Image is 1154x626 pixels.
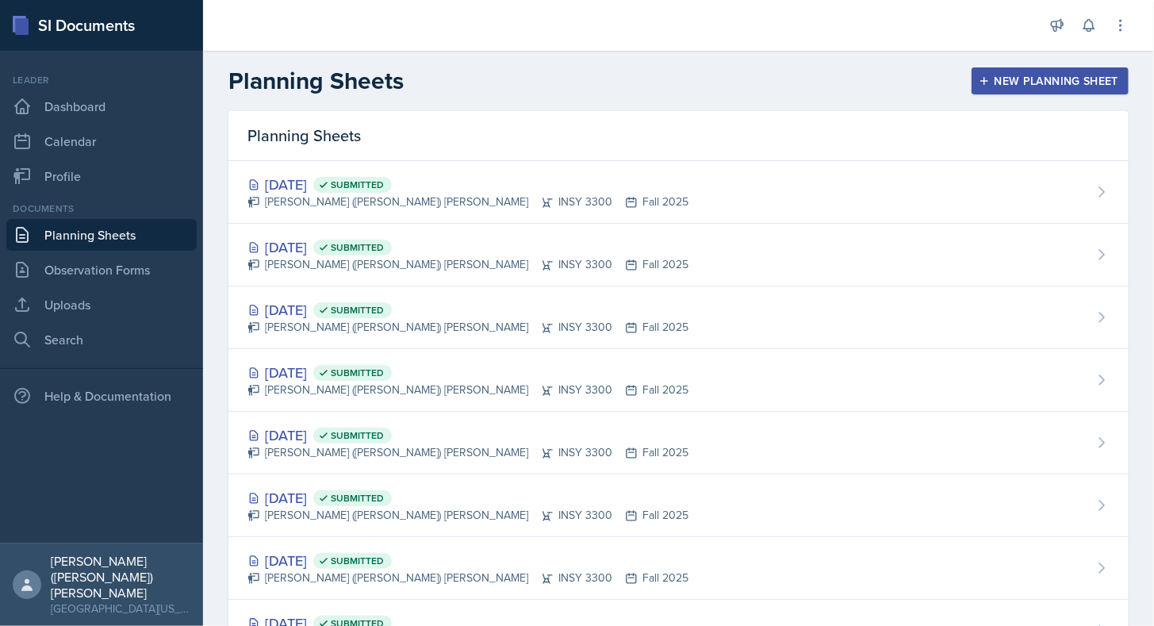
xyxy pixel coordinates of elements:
[247,550,688,571] div: [DATE]
[228,474,1129,537] a: [DATE] Submitted [PERSON_NAME] ([PERSON_NAME]) [PERSON_NAME]INSY 3300Fall 2025
[331,179,384,191] span: Submitted
[247,444,688,461] div: [PERSON_NAME] ([PERSON_NAME]) [PERSON_NAME] INSY 3300 Fall 2025
[228,537,1129,600] a: [DATE] Submitted [PERSON_NAME] ([PERSON_NAME]) [PERSON_NAME]INSY 3300Fall 2025
[6,380,197,412] div: Help & Documentation
[247,487,688,509] div: [DATE]
[6,324,197,355] a: Search
[228,286,1129,349] a: [DATE] Submitted [PERSON_NAME] ([PERSON_NAME]) [PERSON_NAME]INSY 3300Fall 2025
[228,224,1129,286] a: [DATE] Submitted [PERSON_NAME] ([PERSON_NAME]) [PERSON_NAME]INSY 3300Fall 2025
[228,67,404,95] h2: Planning Sheets
[982,75,1118,87] div: New Planning Sheet
[247,256,688,273] div: [PERSON_NAME] ([PERSON_NAME]) [PERSON_NAME] INSY 3300 Fall 2025
[6,160,197,192] a: Profile
[331,241,384,254] span: Submitted
[331,367,384,379] span: Submitted
[331,304,384,317] span: Submitted
[6,202,197,216] div: Documents
[6,73,197,87] div: Leader
[228,349,1129,412] a: [DATE] Submitted [PERSON_NAME] ([PERSON_NAME]) [PERSON_NAME]INSY 3300Fall 2025
[247,299,688,321] div: [DATE]
[51,553,190,601] div: [PERSON_NAME] ([PERSON_NAME]) [PERSON_NAME]
[331,492,384,505] span: Submitted
[247,424,688,446] div: [DATE]
[247,319,688,336] div: [PERSON_NAME] ([PERSON_NAME]) [PERSON_NAME] INSY 3300 Fall 2025
[6,289,197,321] a: Uploads
[6,254,197,286] a: Observation Forms
[331,429,384,442] span: Submitted
[6,219,197,251] a: Planning Sheets
[247,236,688,258] div: [DATE]
[247,174,688,195] div: [DATE]
[972,67,1129,94] button: New Planning Sheet
[247,382,688,398] div: [PERSON_NAME] ([PERSON_NAME]) [PERSON_NAME] INSY 3300 Fall 2025
[6,125,197,157] a: Calendar
[6,90,197,122] a: Dashboard
[228,161,1129,224] a: [DATE] Submitted [PERSON_NAME] ([PERSON_NAME]) [PERSON_NAME]INSY 3300Fall 2025
[228,412,1129,474] a: [DATE] Submitted [PERSON_NAME] ([PERSON_NAME]) [PERSON_NAME]INSY 3300Fall 2025
[228,111,1129,161] div: Planning Sheets
[247,194,688,210] div: [PERSON_NAME] ([PERSON_NAME]) [PERSON_NAME] INSY 3300 Fall 2025
[51,601,190,616] div: [GEOGRAPHIC_DATA][US_STATE]
[331,555,384,567] span: Submitted
[247,570,688,586] div: [PERSON_NAME] ([PERSON_NAME]) [PERSON_NAME] INSY 3300 Fall 2025
[247,507,688,524] div: [PERSON_NAME] ([PERSON_NAME]) [PERSON_NAME] INSY 3300 Fall 2025
[247,362,688,383] div: [DATE]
